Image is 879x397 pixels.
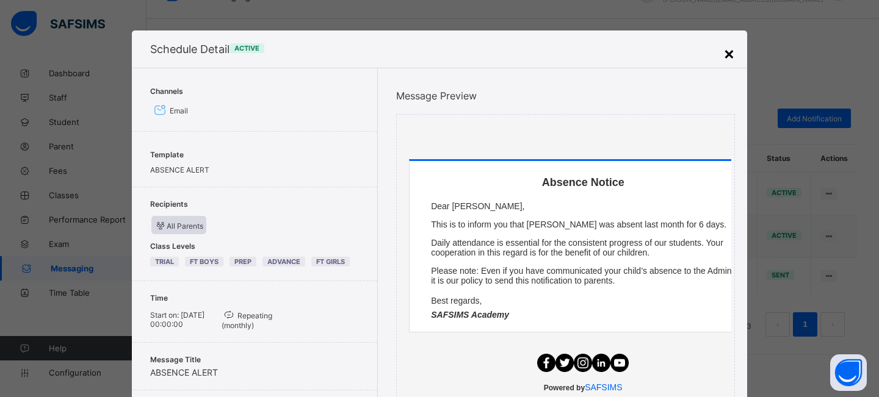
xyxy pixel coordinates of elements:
[234,257,251,266] span: Prep
[150,150,184,159] span: Template
[150,310,179,320] span: Start on:
[222,311,272,330] span: Repeating ( monthly )
[431,176,735,189] h1: Absence Notice
[431,266,735,285] p: Please note: Even if you have communicated your child’s absence to the Admin, it is our policy to...
[431,220,735,229] p: This is to inform you that [PERSON_NAME] was absent last month for 6 days.
[150,199,188,209] span: Recipients
[316,257,345,266] span: FT Girls
[723,43,735,63] div: ×
[150,355,359,364] span: Message Title
[155,257,174,266] span: Trial
[610,354,629,372] img: youtube_alt.png
[150,87,183,96] span: Channels
[431,294,735,322] p: Best regards,
[431,201,735,211] p: Dear [PERSON_NAME],
[190,257,219,266] span: FT Boys
[592,354,610,372] img: linkedin_alt.png
[154,220,203,231] span: All Parents
[234,44,259,52] span: Active
[150,43,729,55] span: Schedule Detail
[150,310,204,329] span: [DATE] 00:00:00
[585,382,622,392] a: SAFSIMS
[431,310,509,320] b: SAFSIMS Academy
[170,106,188,115] span: Email
[396,90,735,102] span: Message Preview
[537,354,555,372] img: facebook_alt.png
[150,241,195,251] span: Class Levels
[151,103,168,118] i: Email Channel
[544,384,585,392] b: Powered by
[574,354,592,372] img: instagram_alt.png
[431,238,735,257] p: Daily attendance is essential for the consistent progress of our students. Your cooperation in th...
[150,293,168,302] span: Time
[830,354,867,391] button: Open asap
[555,354,574,372] img: twitter_alt.png
[150,367,218,377] span: ABSENCE ALERT
[150,165,359,174] div: ABSENCE ALERT
[267,257,300,266] span: Advance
